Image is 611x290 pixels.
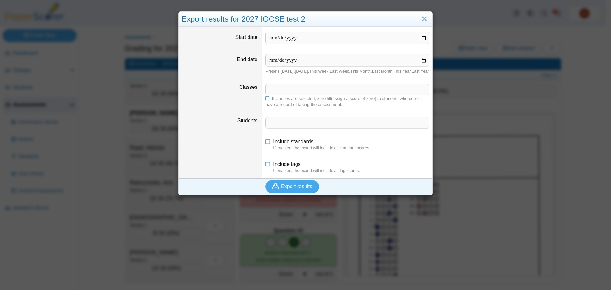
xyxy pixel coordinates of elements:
[273,161,300,167] span: Include tags
[372,69,392,74] a: Last Month
[179,12,432,27] div: Export results for 2027 IGCSE test 2
[419,14,429,25] a: Close
[237,57,259,62] label: End date
[412,69,429,74] a: Last Year
[330,69,349,74] a: Last Week
[273,139,313,144] span: Include standards
[235,34,259,40] label: Start date
[273,145,429,151] dfn: If enabled, the export will include all standard scores.
[281,69,294,74] a: [DATE]
[273,168,429,173] dfn: If enabled, the export will include all tag scores.
[237,118,259,123] label: Students
[309,69,328,74] a: This Week
[239,84,259,90] label: Classes
[281,184,312,189] span: Export results
[394,69,411,74] a: This Year
[350,69,371,74] a: This Month
[265,84,429,95] tags: ​
[265,96,421,107] span: If classes are selected, zero fill(assign a score of zero) to students who do not have a record o...
[265,180,319,193] button: Export results
[295,69,308,74] a: [DATE]
[265,117,429,129] tags: ​
[265,68,429,74] div: Presets: , , , , , , ,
